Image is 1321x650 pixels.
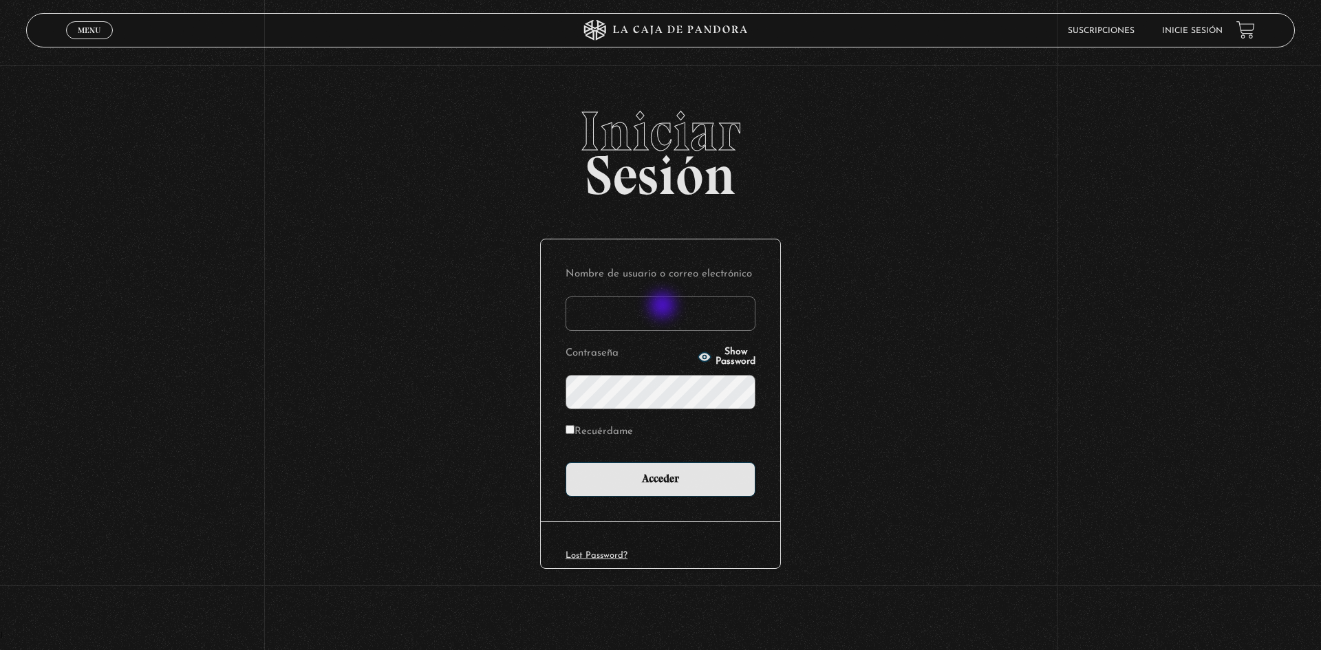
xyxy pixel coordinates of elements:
[78,26,100,34] span: Menu
[566,462,755,497] input: Acceder
[26,104,1294,159] span: Iniciar
[1162,27,1223,35] a: Inicie sesión
[566,422,633,443] label: Recuérdame
[1068,27,1135,35] a: Suscripciones
[566,264,755,285] label: Nombre de usuario o correo electrónico
[1236,21,1255,39] a: View your shopping cart
[698,347,755,367] button: Show Password
[566,551,627,560] a: Lost Password?
[566,425,574,434] input: Recuérdame
[26,104,1294,192] h2: Sesión
[566,343,694,365] label: Contraseña
[74,38,106,47] span: Cerrar
[716,347,755,367] span: Show Password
